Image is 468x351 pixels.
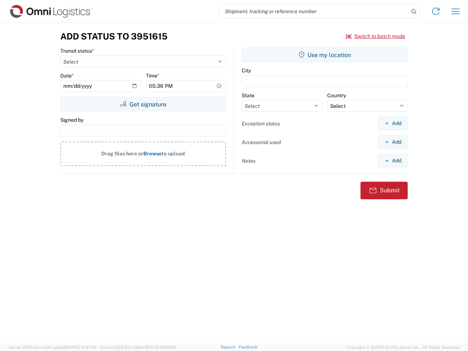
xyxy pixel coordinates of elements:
[239,345,257,349] a: Feedback
[60,117,83,123] label: Signed by
[347,344,459,351] span: Copyright © [DATE]-[DATE] Agistix Inc., All Rights Reserved
[143,151,162,156] span: Browse
[361,182,408,199] button: Submit
[346,30,405,42] button: Switch to batch mode
[60,97,226,112] button: Get signature
[242,139,281,146] label: Accessorial used
[60,31,167,42] h3: Add Status to 3951615
[242,67,251,74] label: City
[162,151,185,156] span: to upload
[242,120,280,127] label: Exception status
[100,345,176,350] span: Client: 2025.19.0-129fbcf
[146,345,176,350] span: [DATE] 09:39:01
[242,92,254,99] label: State
[67,345,97,350] span: [DATE] 10:47:06
[219,4,409,18] input: Shipment, tracking or reference number
[242,158,256,164] label: Notes
[146,72,159,79] label: Time
[327,92,346,99] label: Country
[242,48,408,62] button: Use my location
[60,48,94,54] label: Transit status
[378,154,408,167] button: Add
[9,345,97,350] span: Server: 2025.19.0-d447cefac8f
[378,135,408,149] button: Add
[60,72,74,79] label: Date
[220,345,239,349] a: Support
[378,117,408,130] button: Add
[101,151,143,156] span: Drag files here or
